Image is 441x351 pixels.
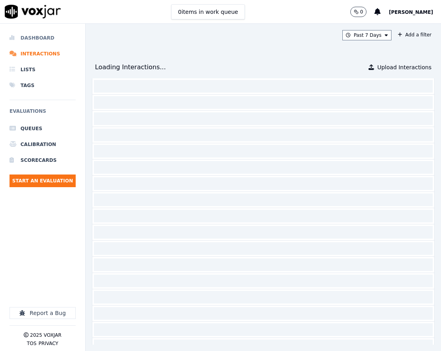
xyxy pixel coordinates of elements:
a: Lists [10,62,76,78]
button: Add a filter [395,30,435,40]
a: Queues [10,121,76,137]
a: Calibration [10,137,76,152]
button: Report a Bug [10,307,76,319]
div: Loading Interactions... [95,63,166,72]
button: Upload Interactions [368,63,431,71]
button: 0 [350,7,367,17]
a: Dashboard [10,30,76,46]
img: voxjar logo [5,5,61,19]
button: Start an Evaluation [10,175,76,187]
button: 0 [350,7,375,17]
span: Upload Interactions [377,63,431,71]
button: Privacy [38,340,58,347]
button: TOS [27,340,36,347]
a: Interactions [10,46,76,62]
button: [PERSON_NAME] [389,7,441,17]
button: 0items in work queue [171,4,245,19]
a: Tags [10,78,76,93]
button: Past 7 Days [342,30,391,40]
p: 0 [360,9,363,15]
span: [PERSON_NAME] [389,9,433,15]
a: Scorecards [10,152,76,168]
h6: Evaluations [10,106,76,121]
p: 2025 Voxjar [30,332,61,338]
